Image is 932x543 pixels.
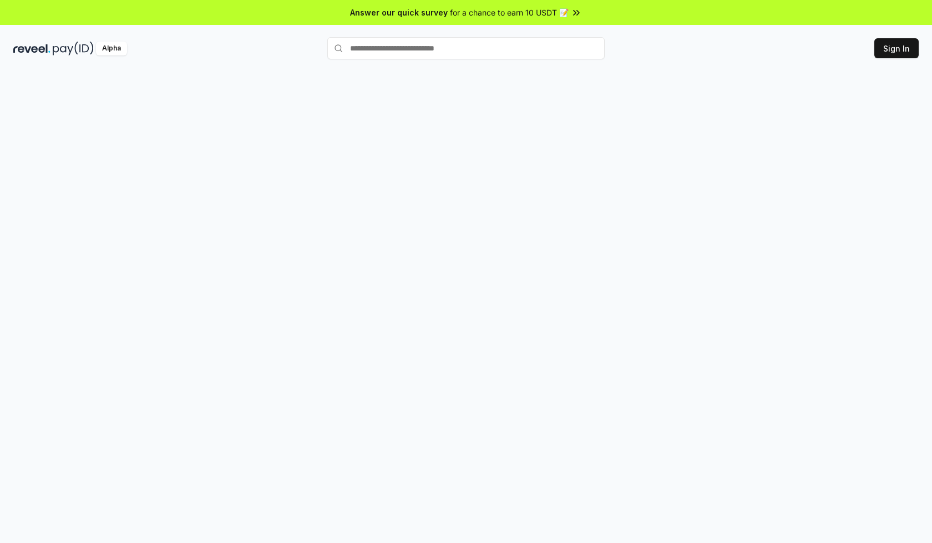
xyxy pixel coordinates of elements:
[13,42,50,55] img: reveel_dark
[53,42,94,55] img: pay_id
[450,7,569,18] span: for a chance to earn 10 USDT 📝
[874,38,919,58] button: Sign In
[350,7,448,18] span: Answer our quick survey
[96,42,127,55] div: Alpha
